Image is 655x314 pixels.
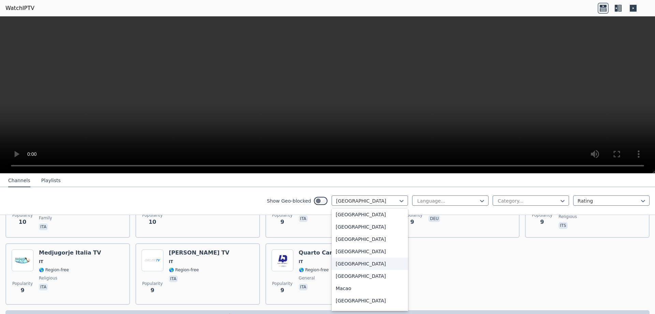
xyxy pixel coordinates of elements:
[558,222,568,229] p: its
[142,213,163,218] span: Popularity
[428,215,440,222] p: deu
[299,267,329,273] span: 🌎 Region-free
[280,286,284,295] span: 9
[332,233,408,245] div: [GEOGRAPHIC_DATA]
[8,174,30,187] button: Channels
[5,4,34,12] a: WatchIPTV
[332,295,408,307] div: [GEOGRAPHIC_DATA]
[142,281,163,286] span: Popularity
[12,249,33,271] img: Medjugorje Italia TV
[402,213,422,218] span: Popularity
[39,284,48,290] p: ita
[332,282,408,295] div: Macao
[280,218,284,226] span: 9
[169,259,173,264] span: IT
[540,218,544,226] span: 9
[39,259,43,264] span: IT
[142,249,163,271] img: Orler TV
[12,281,33,286] span: Popularity
[410,218,414,226] span: 9
[532,213,552,218] span: Popularity
[169,267,199,273] span: 🌎 Region-free
[39,249,101,256] h6: Medjugorje Italia TV
[332,221,408,233] div: [GEOGRAPHIC_DATA]
[272,213,293,218] span: Popularity
[169,249,230,256] h6: [PERSON_NAME] TV
[332,245,408,258] div: [GEOGRAPHIC_DATA]
[299,249,368,256] h6: Quarto Canale Flegreo
[272,281,293,286] span: Popularity
[558,214,577,219] span: religious
[149,218,156,226] span: 10
[272,249,293,271] img: Quarto Canale Flegreo
[169,275,178,282] p: ita
[41,174,61,187] button: Playlists
[332,258,408,270] div: [GEOGRAPHIC_DATA]
[39,223,48,230] p: ita
[12,213,33,218] span: Popularity
[299,275,315,281] span: general
[150,286,154,295] span: 9
[20,286,24,295] span: 9
[299,215,308,222] p: ita
[39,267,69,273] span: 🌎 Region-free
[299,259,303,264] span: IT
[267,197,311,204] label: Show Geo-blocked
[332,208,408,221] div: [GEOGRAPHIC_DATA]
[39,215,52,221] span: family
[332,270,408,282] div: [GEOGRAPHIC_DATA]
[299,284,308,290] p: ita
[39,275,57,281] span: religious
[19,218,26,226] span: 10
